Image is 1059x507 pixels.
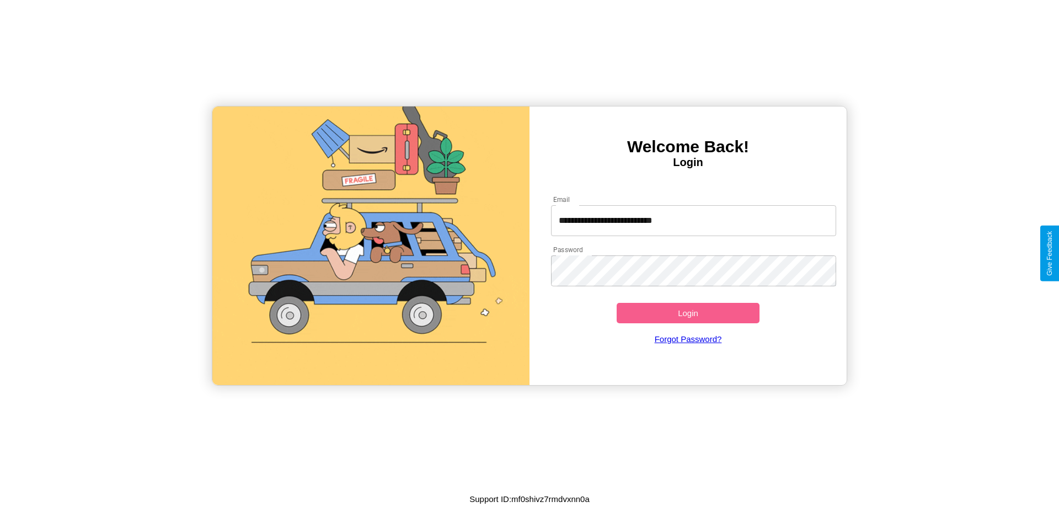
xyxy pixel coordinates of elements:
div: Give Feedback [1046,231,1053,276]
h3: Welcome Back! [529,137,847,156]
label: Password [553,245,582,254]
h4: Login [529,156,847,169]
label: Email [553,195,570,204]
p: Support ID: mf0shivz7rmdvxnn0a [469,492,590,506]
a: Forgot Password? [545,323,831,355]
img: gif [212,106,529,385]
button: Login [617,303,760,323]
